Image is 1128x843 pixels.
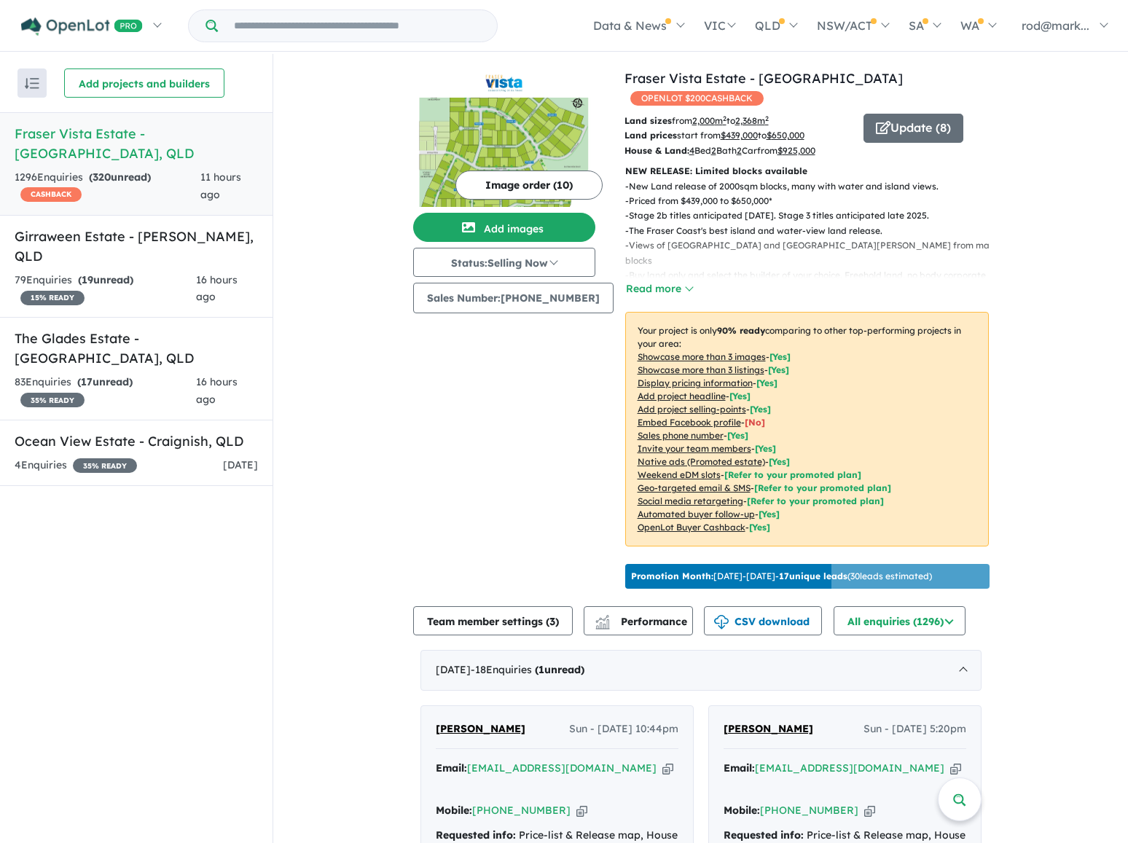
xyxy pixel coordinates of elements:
[721,130,758,141] u: $ 439,000
[20,393,85,407] span: 35 % READY
[413,213,595,242] button: Add images
[768,364,789,375] span: [ Yes ]
[625,194,1000,208] p: - Priced from $439,000 to $650,000*
[455,170,603,200] button: Image order (10)
[760,804,858,817] a: [PHONE_NUMBER]
[413,248,595,277] button: Status:Selling Now
[724,721,813,738] a: [PERSON_NAME]
[625,164,989,179] p: NEW RELEASE: Limited blocks available
[419,74,590,92] img: Fraser Vista Estate - Booral Logo
[25,78,39,89] img: sort.svg
[549,615,555,628] span: 3
[472,804,571,817] a: [PHONE_NUMBER]
[769,351,791,362] span: [ Yes ]
[624,70,903,87] a: Fraser Vista Estate - [GEOGRAPHIC_DATA]
[436,761,467,775] strong: Email:
[756,377,778,388] span: [ Yes ]
[625,224,1000,238] p: - The Fraser Coast's best island and water-view land release.
[638,443,751,454] u: Invite your team members
[413,606,573,635] button: Team member settings (3)
[631,570,932,583] p: [DATE] - [DATE] - ( 30 leads estimated)
[81,375,93,388] span: 17
[692,115,726,126] u: 2,000 m
[638,430,724,441] u: Sales phone number
[576,803,587,818] button: Copy
[625,208,1000,223] p: - Stage 2b titles anticipated [DATE]. Stage 3 titles anticipated late 2025.
[598,615,687,628] span: Performance
[863,114,963,143] button: Update (8)
[595,615,608,623] img: line-chart.svg
[413,68,595,207] a: Fraser Vista Estate - Booral LogoFraser Vista Estate - Booral
[221,10,494,42] input: Try estate name, suburb, builder or developer
[750,404,771,415] span: [ Yes ]
[834,606,966,635] button: All enquiries (1296)
[21,17,143,36] img: Openlot PRO Logo White
[765,114,769,122] sup: 2
[778,145,815,156] u: $ 925,000
[15,329,258,368] h5: The Glades Estate - [GEOGRAPHIC_DATA] , QLD
[436,828,516,842] strong: Requested info:
[758,130,804,141] span: to
[89,170,151,184] strong: ( unread)
[624,114,853,128] p: from
[196,375,238,406] span: 16 hours ago
[749,522,770,533] span: [Yes]
[638,509,755,519] u: Automated buyer follow-up
[413,283,614,313] button: Sales Number:[PHONE_NUMBER]
[625,179,1000,194] p: - New Land release of 2000sqm blocks, many with water and island views.
[436,721,525,738] a: [PERSON_NAME]
[950,761,961,776] button: Copy
[638,469,721,480] u: Weekend eDM slots
[624,144,853,158] p: Bed Bath Car from
[638,377,753,388] u: Display pricing information
[863,721,966,738] span: Sun - [DATE] 5:20pm
[420,650,982,691] div: [DATE]
[15,272,196,307] div: 79 Enquir ies
[755,761,944,775] a: [EMAIL_ADDRESS][DOMAIN_NAME]
[724,828,804,842] strong: Requested info:
[745,417,765,428] span: [ No ]
[724,804,760,817] strong: Mobile:
[630,91,764,106] span: OPENLOT $ 200 CASHBACK
[638,495,743,506] u: Social media retargeting
[624,115,672,126] b: Land sizes
[196,273,238,304] span: 16 hours ago
[638,364,764,375] u: Showcase more than 3 listings
[467,761,657,775] a: [EMAIL_ADDRESS][DOMAIN_NAME]
[15,124,258,163] h5: Fraser Vista Estate - [GEOGRAPHIC_DATA] , QLD
[638,351,766,362] u: Showcase more than 3 images
[711,145,716,156] u: 2
[595,619,610,629] img: bar-chart.svg
[15,227,258,266] h5: Girraween Estate - [PERSON_NAME] , QLD
[535,663,584,676] strong: ( unread)
[584,606,693,635] button: Performance
[723,114,726,122] sup: 2
[662,761,673,776] button: Copy
[759,509,780,519] span: [Yes]
[704,606,822,635] button: CSV download
[747,495,884,506] span: [Refer to your promoted plan]
[638,522,745,533] u: OpenLot Buyer Cashback
[726,115,769,126] span: to
[82,273,93,286] span: 19
[64,68,224,98] button: Add projects and builders
[625,268,1000,298] p: - Buy land only and select the builder of your choice. Freehold land, no body corporate fees.
[436,804,472,817] strong: Mobile:
[413,98,595,207] img: Fraser Vista Estate - Booral
[1022,18,1089,33] span: rod@mark...
[624,145,689,156] b: House & Land:
[77,375,133,388] strong: ( unread)
[754,482,891,493] span: [Refer to your promoted plan]
[223,458,258,471] span: [DATE]
[200,170,241,201] span: 11 hours ago
[73,458,137,473] span: 35 % READY
[625,281,694,297] button: Read more
[689,145,694,156] u: 4
[15,457,137,474] div: 4 Enquir ies
[15,374,196,409] div: 83 Enquir ies
[538,663,544,676] span: 1
[729,391,751,401] span: [ Yes ]
[638,417,741,428] u: Embed Facebook profile
[724,761,755,775] strong: Email:
[631,571,713,581] b: Promotion Month:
